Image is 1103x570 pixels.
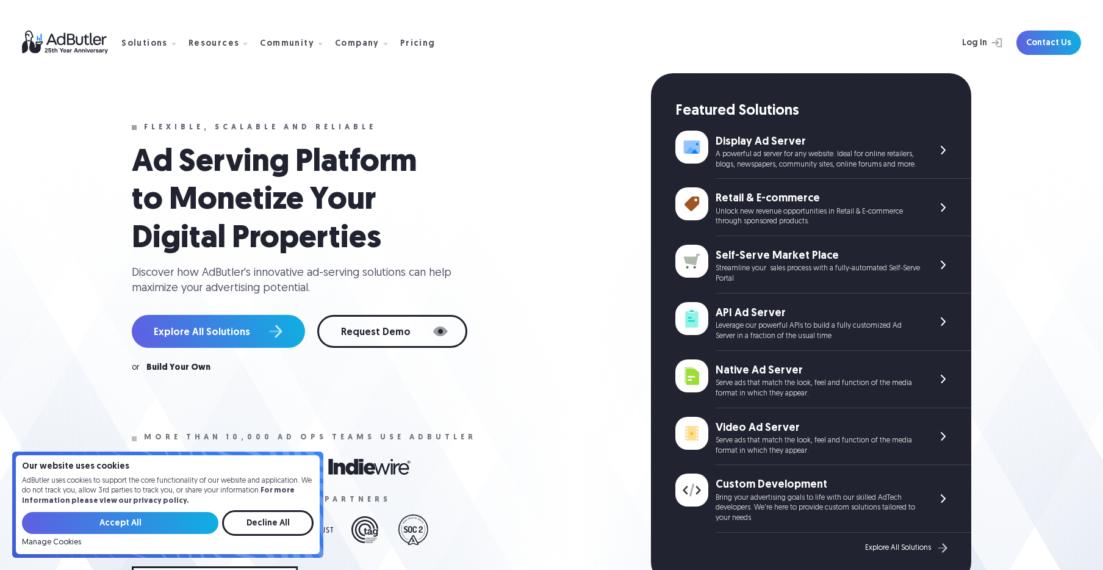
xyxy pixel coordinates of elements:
[132,315,305,348] a: Explore All Solutions
[132,144,449,258] h1: Ad Serving Platform to Monetize Your Digital Properties
[400,40,436,48] div: Pricing
[716,248,920,264] div: Self-Serve Market Place
[222,510,314,536] input: Decline All
[930,31,1009,55] a: Log In
[716,150,920,170] div: A powerful ad server for any website. Ideal for online retailers, blogs, newspapers, community si...
[716,134,920,150] div: Display Ad Server
[716,264,920,284] div: Streamline your sales process with a fully-automated Self-Serve Portal
[675,465,971,533] a: Custom Development Bring your advertising goals to life with our skilled AdTech developers. We're...
[716,321,920,342] div: Leverage our powerful APIs to build a fully customized Ad Server in a fraction of the usual time
[146,364,210,372] a: Build Your Own
[144,123,376,132] div: Flexible, scalable and reliable
[716,306,920,321] div: API Ad Server
[716,191,920,206] div: Retail & E-commerce
[260,40,314,48] div: Community
[317,315,467,348] a: Request Demo
[1016,31,1081,55] a: Contact Us
[865,540,950,556] a: Explore All Solutions
[132,364,139,372] div: or
[716,420,920,436] div: Video Ad Server
[675,294,971,351] a: API Ad Server Leverage our powerful APIs to build a fully customized Ad Server in a fraction of t...
[716,363,920,378] div: Native Ad Server
[132,265,461,296] div: Discover how AdButler's innovative ad-serving solutions can help maximize your advertising potent...
[675,122,971,179] a: Display Ad Server A powerful ad server for any website. Ideal for online retailers, blogs, newspa...
[121,40,168,48] div: Solutions
[675,101,971,122] div: Featured Solutions
[22,512,218,534] input: Accept All
[400,37,445,48] a: Pricing
[865,544,931,552] div: Explore All Solutions
[144,433,476,442] div: More than 10,000 ad ops teams use adbutler
[716,378,920,399] div: Serve ads that match the look, feel and function of the media format in which they appear.
[335,40,379,48] div: Company
[22,538,81,547] a: Manage Cookies
[22,463,314,471] h4: Our website uses cookies
[675,179,971,236] a: Retail & E-commerce Unlock new revenue opportunities in Retail & E-commerce through sponsored pro...
[716,477,920,492] div: Custom Development
[716,207,920,228] div: Unlock new revenue opportunities in Retail & E-commerce through sponsored products.
[716,493,920,524] div: Bring your advertising goals to life with our skilled AdTech developers. We're here to provide cu...
[675,351,971,408] a: Native Ad Server Serve ads that match the look, feel and function of the media format in which th...
[189,40,240,48] div: Resources
[675,236,971,294] a: Self-Serve Market Place Streamline your sales process with a fully-automated Self-Serve Portal
[716,436,920,456] div: Serve ads that match the look, feel and function of the media format in which they appear.
[22,476,314,507] p: AdButler uses cookies to support the core functionality of our website and application. We do not...
[675,408,971,466] a: Video Ad Server Serve ads that match the look, feel and function of the media format in which the...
